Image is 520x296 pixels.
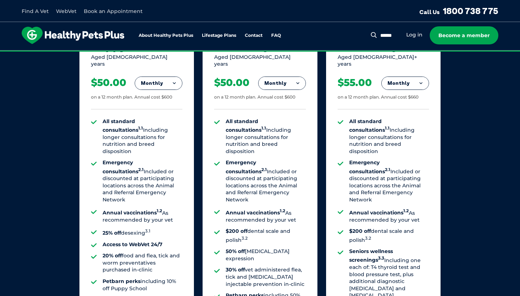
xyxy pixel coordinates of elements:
sup: 3.3 [378,256,384,261]
sup: 1.1 [138,126,143,131]
button: Search [369,31,378,39]
strong: 25% off [103,230,121,236]
sup: 3.1 [145,228,150,234]
a: Become a member [430,26,498,44]
a: Call Us1800 738 775 [419,5,498,16]
sup: 3.2 [365,236,371,241]
strong: Emergency consultations [103,159,144,174]
li: Including longer consultations for nutrition and breed disposition [349,118,429,155]
strong: 20% off [103,252,122,259]
sup: 1.2 [403,209,409,214]
li: [MEDICAL_DATA] expression [226,248,305,262]
strong: 30% off [226,266,245,273]
li: food and flea, tick and worm preventatives purchased in-clinic [103,252,182,274]
div: $55.00 [338,77,372,89]
div: Aged [DEMOGRAPHIC_DATA]+ years [338,54,429,68]
a: FAQ [271,33,281,38]
span: Proactive, preventative wellness program designed to keep your pet healthier and happier for longer [125,51,395,57]
div: Aged [DEMOGRAPHIC_DATA] years [214,54,305,68]
li: As recommended by your vet [226,208,305,224]
sup: 2.1 [261,167,267,172]
div: Senior Dog [338,38,429,52]
strong: Annual vaccinations [103,209,162,216]
a: WebVet [56,8,77,14]
li: Included or discounted at participating locations across the Animal and Referral Emergency Network [349,159,429,203]
sup: 2.1 [138,167,144,172]
sup: 1.2 [280,209,285,214]
sup: 2.1 [385,167,390,172]
a: Contact [245,33,263,38]
div: $50.00 [214,77,250,89]
strong: 50% off [226,248,245,254]
strong: Annual vaccinations [226,209,285,216]
img: hpp-logo [22,27,124,44]
li: dental scale and polish [349,228,429,244]
strong: Access to WebVet 24/7 [103,241,162,248]
li: Included or discounted at participating locations across the Animal and Referral Emergency Network [103,159,182,203]
div: $50.00 [91,77,126,89]
li: dental scale and polish [226,228,305,244]
strong: All standard consultations [103,118,143,133]
li: Included or discounted at participating locations across the Animal and Referral Emergency Network [226,159,305,203]
li: desexing [103,228,182,236]
li: As recommended by your vet [349,208,429,224]
sup: 1.2 [157,209,162,214]
li: including 10% off Puppy School [103,278,182,292]
a: Lifestage Plans [202,33,236,38]
strong: Emergency consultations [349,159,390,174]
a: Book an Appointment [84,8,143,14]
strong: Seniors wellness screenings [349,248,393,263]
li: Including longer consultations for nutrition and breed disposition [226,118,305,155]
li: Including longer consultations for nutrition and breed disposition [103,118,182,155]
button: Monthly [382,77,429,90]
strong: Annual vaccinations [349,209,409,216]
div: on a 12 month plan. Annual cost $660 [338,94,419,100]
a: Find A Vet [22,8,49,14]
sup: 3.2 [242,236,248,241]
strong: Petbarn perks [103,278,140,284]
li: As recommended by your vet [103,208,182,224]
div: Puppy [91,38,182,52]
button: Monthly [135,77,182,90]
li: vet administered flea, tick and [MEDICAL_DATA] injectable prevention in-clinic [226,266,305,288]
strong: All standard consultations [226,118,266,133]
sup: 1.1 [261,126,266,131]
div: on a 12 month plan. Annual cost $600 [214,94,295,100]
span: Call Us [419,8,440,16]
strong: $200 off [349,228,371,234]
div: Adult Dog [214,38,305,52]
a: Log in [406,31,422,38]
strong: Emergency consultations [226,159,267,174]
div: on a 12 month plan. Annual cost $600 [91,94,172,100]
strong: All standard consultations [349,118,390,133]
button: Monthly [259,77,305,90]
strong: $200 off [226,228,247,234]
a: About Healthy Pets Plus [139,33,193,38]
sup: 1.1 [385,126,390,131]
div: Aged [DEMOGRAPHIC_DATA] years [91,54,182,68]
